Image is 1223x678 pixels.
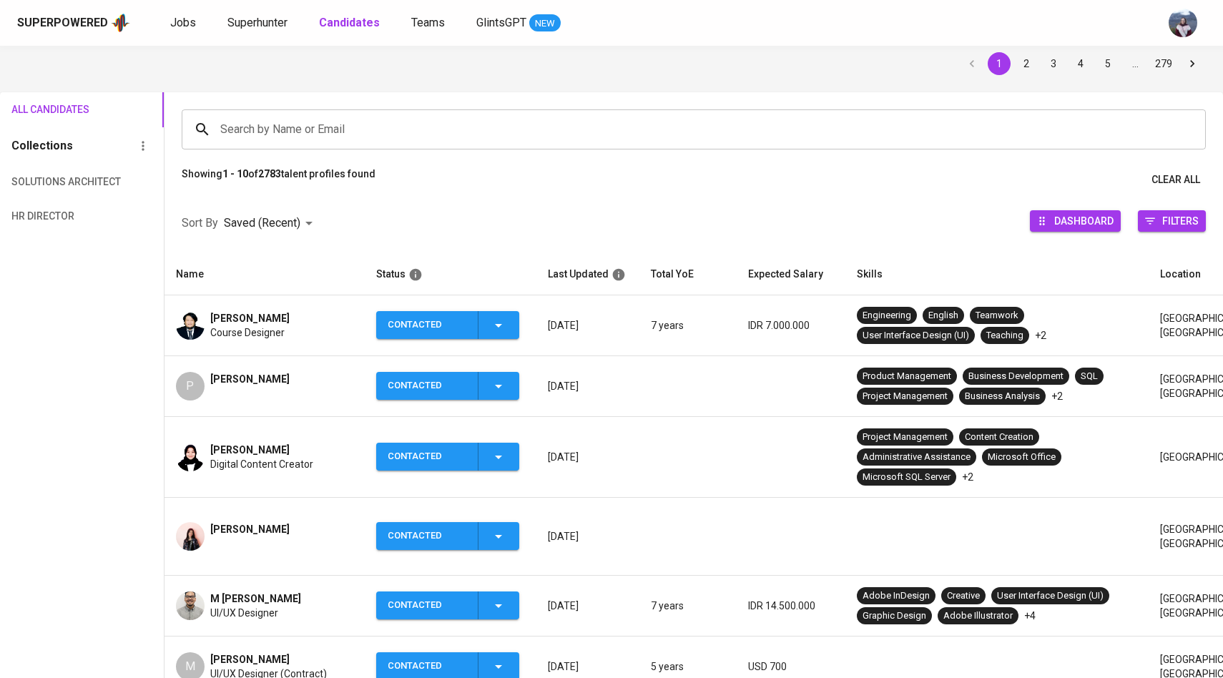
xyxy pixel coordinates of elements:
[17,12,130,34] a: Superpoweredapp logo
[976,309,1018,323] div: Teamwork
[411,16,445,29] span: Teams
[170,14,199,32] a: Jobs
[548,318,628,333] p: [DATE]
[968,370,1064,383] div: Business Development
[210,591,301,606] span: M [PERSON_NAME]
[651,659,725,674] p: 5 years
[376,522,519,550] button: Contacted
[1146,167,1206,193] button: Clear All
[965,390,1040,403] div: Business Analysis
[1124,56,1146,71] div: …
[222,168,248,180] b: 1 - 10
[1151,52,1177,75] button: Go to page 279
[1054,211,1114,230] span: Dashboard
[997,589,1104,603] div: User Interface Design (UI)
[1169,9,1197,37] img: christine.raharja@glints.com
[11,173,89,191] span: Solutions Architect
[1096,52,1119,75] button: Go to page 5
[863,370,951,383] div: Product Management
[965,431,1033,444] div: Content Creation
[536,254,639,295] th: Last Updated
[1024,609,1036,623] p: +4
[176,311,205,340] img: bb766cad4b35291721b06607eb5df37b.jpg
[1030,210,1121,232] button: Dashboard
[11,101,89,119] span: All Candidates
[947,589,980,603] div: Creative
[210,325,285,340] span: Course Designer
[227,14,290,32] a: Superhunter
[845,254,1149,295] th: Skills
[210,522,290,536] span: [PERSON_NAME]
[863,609,926,623] div: Graphic Design
[548,379,628,393] p: [DATE]
[176,443,205,471] img: 1b3271e3bb5d6e10510f1197490b0e87.jpg
[210,457,313,471] span: Digital Content Creator
[863,390,948,403] div: Project Management
[388,591,466,619] div: Contacted
[1035,328,1046,343] p: +2
[1151,171,1200,189] span: Clear All
[376,443,519,471] button: Contacted
[227,16,288,29] span: Superhunter
[958,52,1206,75] nav: pagination navigation
[748,599,834,613] p: IDR 14.500.000
[863,431,948,444] div: Project Management
[943,609,1013,623] div: Adobe Illustrator
[548,599,628,613] p: [DATE]
[17,15,108,31] div: Superpowered
[376,372,519,400] button: Contacted
[928,309,958,323] div: English
[651,599,725,613] p: 7 years
[210,652,290,667] span: [PERSON_NAME]
[388,522,466,550] div: Contacted
[863,471,951,484] div: Microsoft SQL Server
[11,136,73,156] h6: Collections
[548,659,628,674] p: [DATE]
[411,14,448,32] a: Teams
[388,311,466,339] div: Contacted
[170,16,196,29] span: Jobs
[182,215,218,232] p: Sort By
[988,52,1011,75] button: page 1
[1181,52,1204,75] button: Go to next page
[737,254,845,295] th: Expected Salary
[210,606,278,620] span: UI/UX Designer
[182,167,375,193] p: Showing of talent profiles found
[988,451,1056,464] div: Microsoft Office
[548,529,628,544] p: [DATE]
[388,372,466,400] div: Contacted
[1138,210,1206,232] button: Filters
[748,318,834,333] p: IDR 7.000.000
[651,318,725,333] p: 7 years
[376,311,519,339] button: Contacted
[176,522,205,551] img: b1d43c072bf92bcfe9c5ffbb0fd8447c.jpg
[258,168,281,180] b: 2783
[1069,52,1092,75] button: Go to page 4
[11,207,89,225] span: HR Director
[1081,370,1098,383] div: SQL
[1162,211,1199,230] span: Filters
[319,14,383,32] a: Candidates
[639,254,737,295] th: Total YoE
[176,591,205,620] img: 7d1824bd51d8c68d39dce60ea956a105.jpeg
[863,589,930,603] div: Adobe InDesign
[1042,52,1065,75] button: Go to page 3
[176,372,205,401] div: P
[210,372,290,386] span: [PERSON_NAME]
[863,329,969,343] div: User Interface Design (UI)
[224,210,318,237] div: Saved (Recent)
[548,450,628,464] p: [DATE]
[164,254,365,295] th: Name
[319,16,380,29] b: Candidates
[476,14,561,32] a: GlintsGPT NEW
[365,254,536,295] th: Status
[986,329,1023,343] div: Teaching
[476,16,526,29] span: GlintsGPT
[376,591,519,619] button: Contacted
[529,16,561,31] span: NEW
[111,12,130,34] img: app logo
[210,443,290,457] span: [PERSON_NAME]
[863,451,971,464] div: Administrative Assistance
[1015,52,1038,75] button: Go to page 2
[962,470,973,484] p: +2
